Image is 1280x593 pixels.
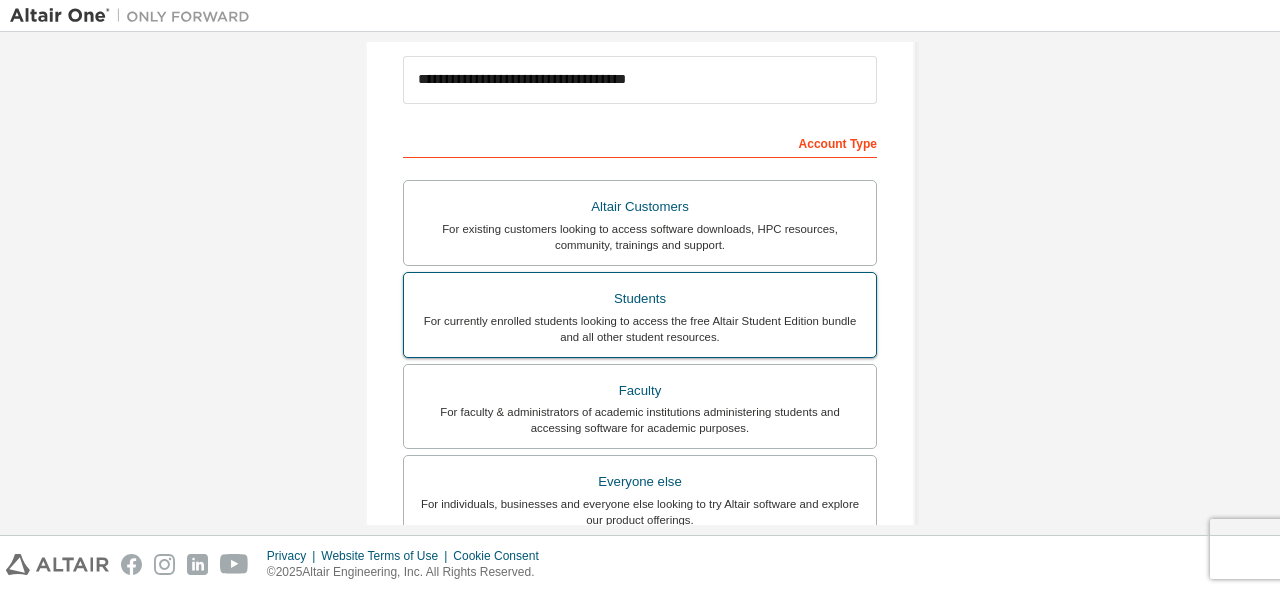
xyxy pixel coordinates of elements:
div: Website Terms of Use [321,548,453,564]
div: For existing customers looking to access software downloads, HPC resources, community, trainings ... [416,221,864,253]
img: linkedin.svg [187,554,208,575]
img: Altair One [10,6,260,26]
div: For currently enrolled students looking to access the free Altair Student Edition bundle and all ... [416,313,864,345]
div: Students [416,285,864,313]
div: For individuals, businesses and everyone else looking to try Altair software and explore our prod... [416,496,864,528]
div: Privacy [267,548,321,564]
div: Faculty [416,377,864,405]
img: altair_logo.svg [6,554,109,575]
div: Everyone else [416,468,864,496]
div: Altair Customers [416,193,864,221]
img: instagram.svg [154,554,175,575]
img: facebook.svg [121,554,142,575]
p: © 2025 Altair Engineering, Inc. All Rights Reserved. [267,564,551,581]
div: Account Type [403,126,877,158]
div: Cookie Consent [453,548,550,564]
img: youtube.svg [220,554,249,575]
div: For faculty & administrators of academic institutions administering students and accessing softwa... [416,404,864,436]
